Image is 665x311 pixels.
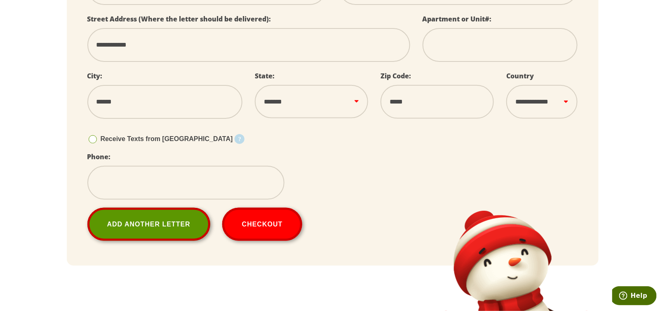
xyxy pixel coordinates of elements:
label: Street Address (Where the letter should be delivered): [87,14,271,24]
label: State: [255,71,275,80]
button: Checkout [222,208,303,241]
span: Receive Texts from [GEOGRAPHIC_DATA] [101,135,233,142]
label: Country [506,71,534,80]
iframe: Opens a widget where you can find more information [612,286,657,307]
label: City: [87,71,103,80]
label: Zip Code: [381,71,411,80]
label: Phone: [87,152,111,161]
a: Add Another Letter [87,208,210,241]
label: Apartment or Unit#: [423,14,492,24]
